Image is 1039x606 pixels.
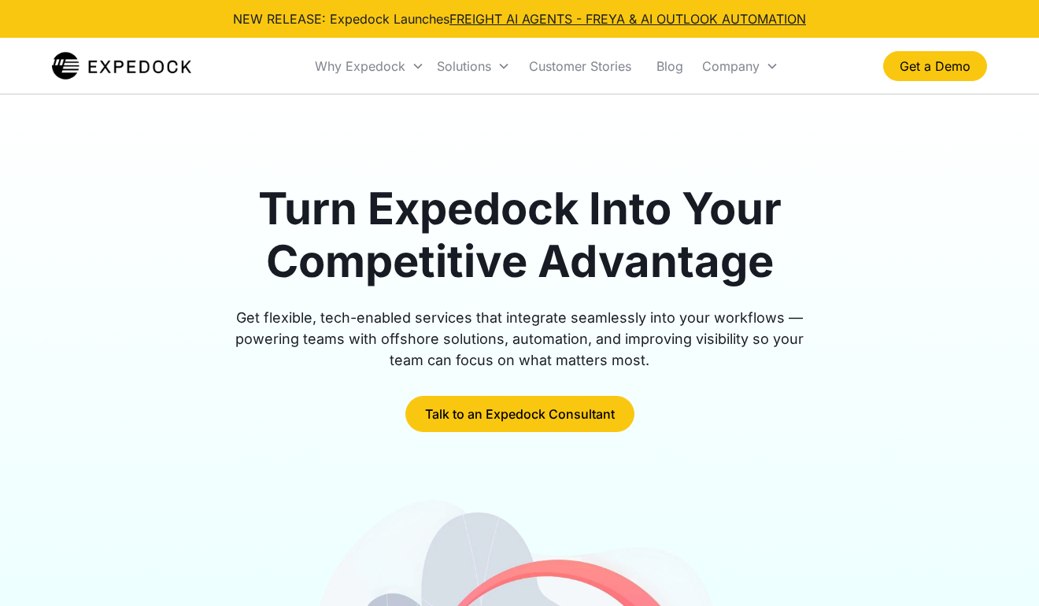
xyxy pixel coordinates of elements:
[217,183,822,288] h1: Turn Expedock Into Your Competitive Advantage
[516,39,644,93] a: Customer Stories
[702,58,760,74] div: Company
[696,39,785,93] div: Company
[960,530,1039,606] iframe: Chat Widget
[309,39,431,93] div: Why Expedock
[449,11,806,27] a: FREIGHT AI AGENTS - FREYA & AI OUTLOOK AUTOMATION
[315,58,405,74] div: Why Expedock
[52,50,191,82] img: Expedock Logo
[233,9,806,28] div: NEW RELEASE: Expedock Launches
[431,39,516,93] div: Solutions
[52,50,191,82] a: home
[437,58,491,74] div: Solutions
[644,39,696,93] a: Blog
[405,396,634,432] a: Talk to an Expedock Consultant
[217,307,822,371] div: Get flexible, tech-enabled services that integrate seamlessly into your workflows — powering team...
[883,51,987,81] a: Get a Demo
